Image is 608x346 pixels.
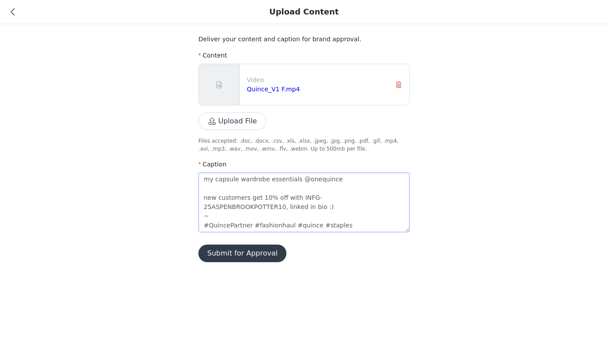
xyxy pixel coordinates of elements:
button: Upload File [198,112,266,130]
span: Upload File [198,118,266,125]
a: Quince_V1 F.mp4 [247,86,300,93]
p: Deliver your content and caption for brand approval. [198,35,410,44]
p: Files accepted: .doc, .docx, .csv, .xls, .xlsx, .jpeg, .jpg, .png, .pdf, .gif, .mp4, .avi, .mp3, ... [198,137,410,153]
p: Video [247,76,385,85]
div: Upload Content [269,7,339,17]
label: Caption [198,161,227,168]
label: Content [198,52,227,59]
button: Submit for Approval [198,245,286,262]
